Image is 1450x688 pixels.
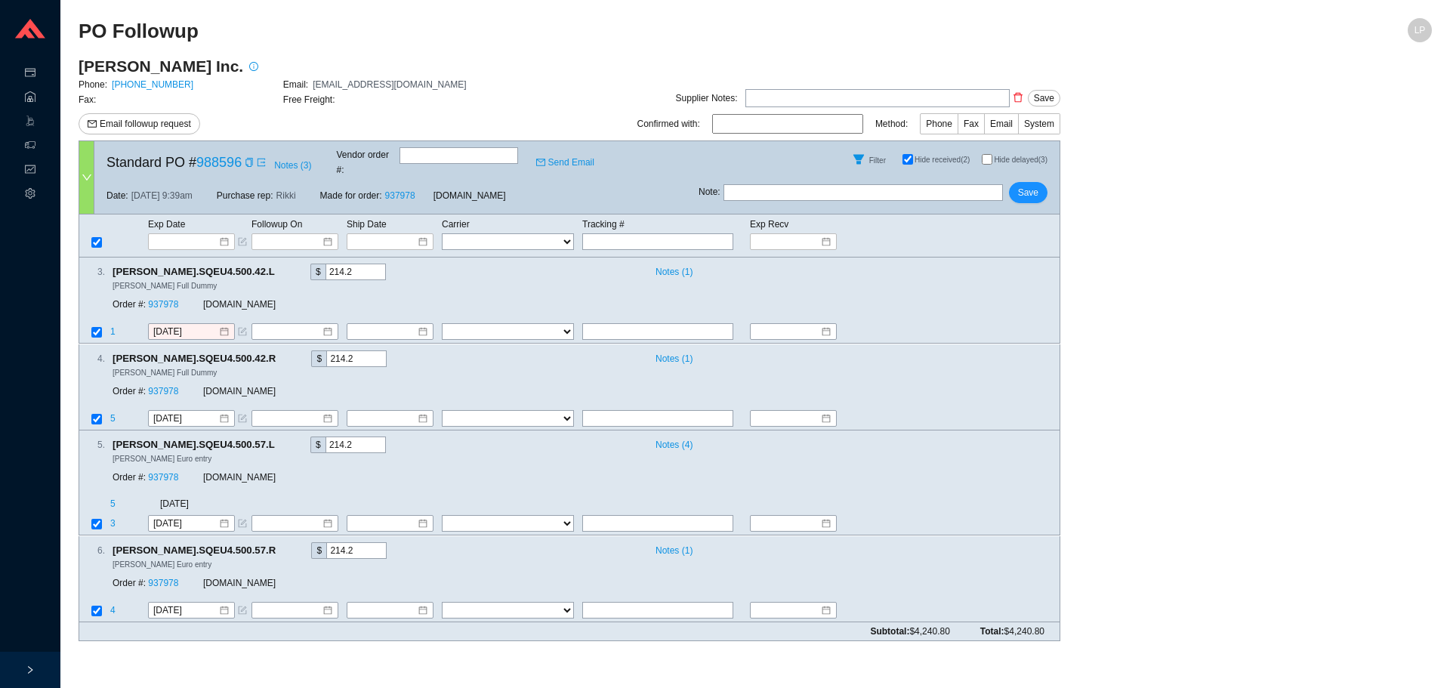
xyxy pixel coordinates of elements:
h3: [PERSON_NAME] Inc. [79,56,243,77]
div: $ [311,350,326,367]
div: 4 . [79,351,105,366]
span: Subtotal: [870,624,949,639]
span: [DATE] [160,497,247,512]
div: Supplier Notes: [676,91,738,106]
div: Confirmed with: Method: [637,113,1060,134]
span: Total: [980,624,1044,639]
span: export [257,158,266,167]
span: Fax [964,119,979,129]
span: 1 [110,327,116,338]
span: Filter [869,156,886,165]
span: Ship Date [347,219,387,230]
span: filter [847,153,870,165]
span: form [238,414,247,423]
span: down [82,172,92,183]
span: Phone: [79,79,107,90]
button: delete [1010,87,1026,108]
div: $ [310,437,325,453]
a: 937978 [148,473,178,483]
input: 9/22/2025 [153,325,218,340]
span: 3 [110,519,118,529]
div: $ [310,264,325,280]
span: [DOMAIN_NAME] [203,300,276,310]
span: delete [1010,92,1026,103]
span: [PERSON_NAME] Full Dummy [113,282,217,290]
span: Followup On [251,219,302,230]
span: Order #: [113,386,146,396]
span: Save [1018,185,1038,200]
span: 5 [110,413,118,424]
span: Notes ( 1 ) [656,543,693,558]
span: form [238,328,247,337]
span: Date: [106,188,128,203]
button: Notes (1) [649,264,693,274]
div: $ [311,542,326,559]
span: Carrier [442,219,470,230]
div: Copy [278,264,288,280]
span: credit-card [25,62,35,86]
span: [PERSON_NAME].SQEU4.500.42.R [113,350,288,367]
span: mail [88,119,97,130]
span: [PERSON_NAME] Euro entry [113,560,211,569]
div: Copy [279,542,288,559]
span: Notes ( 3 ) [274,158,311,173]
span: Notes ( 1 ) [656,351,693,366]
span: [PERSON_NAME].SQEU4.500.57.R [113,542,288,559]
span: Note : [699,184,720,201]
span: Hide delayed (3) [994,156,1047,164]
span: Made for order: [320,190,382,201]
h2: PO Followup [79,18,1094,45]
div: 5 . [79,437,105,452]
span: Free Freight: [283,94,335,105]
span: [PERSON_NAME] Full Dummy [113,369,217,377]
div: Copy [245,155,254,170]
span: Exp Date [148,219,185,230]
div: 3 . [79,264,105,279]
a: 937978 [148,386,178,396]
span: Phone [926,119,952,129]
span: 4 [110,605,118,615]
span: setting [25,183,35,207]
span: [PERSON_NAME].SQEU4.500.57.L [113,437,288,453]
span: Notes ( 4 ) [656,437,693,452]
span: copy [245,158,254,167]
input: 10/27/2025 [153,603,218,618]
span: form [238,520,247,529]
a: mailSend Email [536,155,594,170]
button: mailEmail followup request [79,113,200,134]
span: System [1024,119,1054,129]
span: LP [1415,18,1426,42]
span: [DOMAIN_NAME] [203,578,276,588]
span: [DOMAIN_NAME] [203,386,276,396]
button: Notes (3) [273,157,312,168]
button: Notes (1) [649,542,693,553]
span: Exp Recv [750,219,788,230]
a: export [257,155,266,170]
span: Order #: [113,473,146,483]
button: Save [1028,90,1060,106]
span: fund [25,159,35,183]
a: 937978 [148,578,178,588]
span: Tracking # [582,219,625,230]
span: Order #: [113,578,146,588]
span: form [238,237,247,246]
span: Purchase rep: [217,188,273,203]
span: Save [1034,91,1054,106]
button: Save [1009,182,1047,203]
button: Notes (4) [649,437,693,447]
span: Email: [283,79,308,90]
span: [PERSON_NAME] Euro entry [113,455,211,463]
span: Email [990,119,1013,129]
span: right [26,665,35,674]
span: mail [536,158,545,167]
span: info-circle [244,62,264,71]
span: Order #: [113,300,146,310]
a: [PHONE_NUMBER] [112,79,193,90]
span: 5 [110,499,116,510]
span: Fax: [79,94,96,105]
input: 10/27/2025 [153,411,218,426]
input: Hide delayed(3) [982,154,992,165]
span: $4,240.80 [1004,626,1044,637]
a: 937978 [385,190,415,201]
input: 10/27/2025 [153,517,218,532]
